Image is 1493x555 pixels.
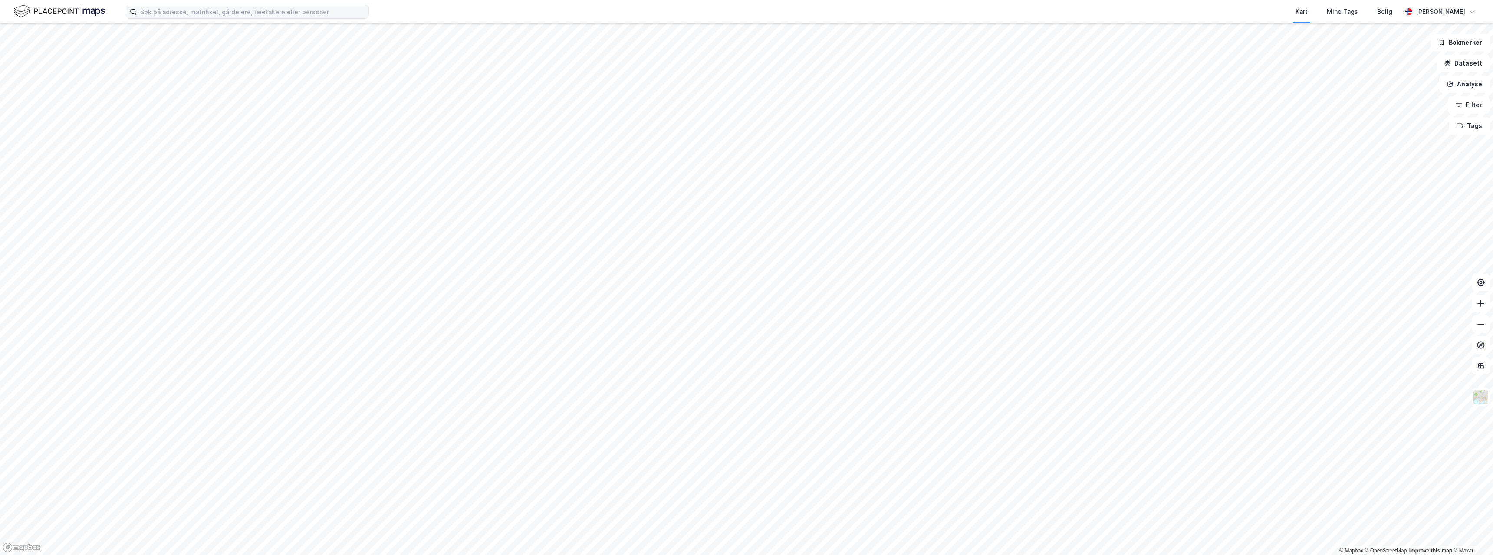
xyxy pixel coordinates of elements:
div: Bolig [1377,7,1392,17]
div: Kart [1296,7,1308,17]
img: logo.f888ab2527a4732fd821a326f86c7f29.svg [14,4,105,19]
div: Kontrollprogram for chat [1450,513,1493,555]
iframe: Chat Widget [1450,513,1493,555]
input: Søk på adresse, matrikkel, gårdeiere, leietakere eller personer [137,5,368,18]
div: [PERSON_NAME] [1416,7,1465,17]
div: Mine Tags [1327,7,1358,17]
